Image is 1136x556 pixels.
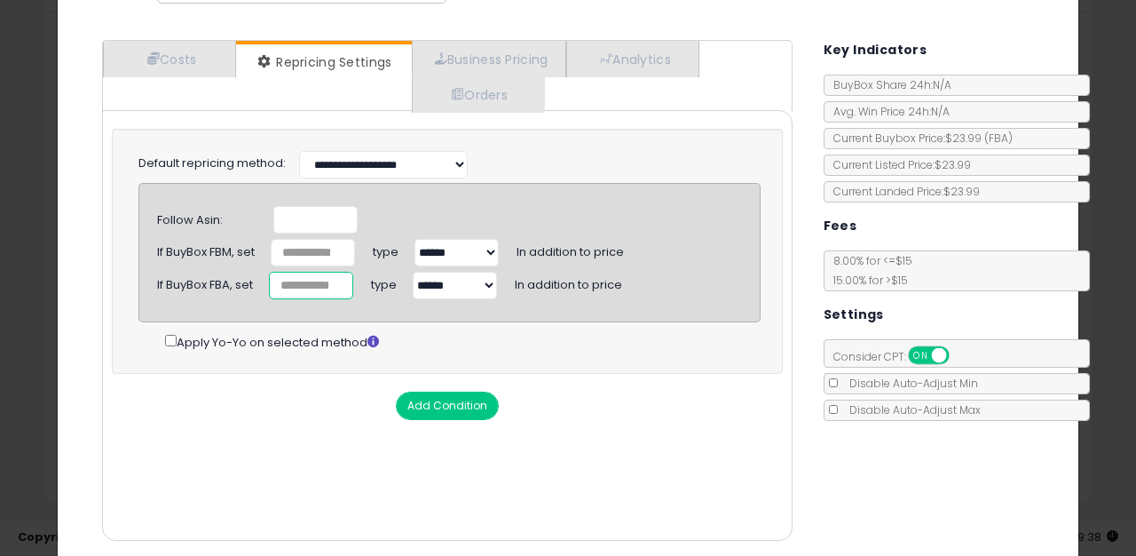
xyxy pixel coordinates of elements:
a: Orders [412,76,543,113]
span: type [373,237,398,260]
h5: Fees [824,215,857,237]
span: Current Listed Price: $23.99 [824,157,971,172]
span: ( FBA ) [984,131,1013,146]
div: Apply Yo-Yo on selected method [165,331,761,352]
span: type [371,270,397,293]
a: Business Pricing [412,41,567,77]
span: Avg. Win Price 24h: N/A [824,104,950,119]
a: Analytics [566,41,699,77]
div: Follow Asin: [157,206,260,229]
span: OFF [946,348,974,363]
a: Costs [103,41,236,77]
div: If BuyBox FBA, set [157,271,253,294]
div: If BuyBox FBM, set [157,238,255,261]
span: 8.00 % for <= $15 [824,253,912,288]
span: Consider CPT: [824,349,973,364]
span: Current Buybox Price: [824,131,1013,146]
span: Disable Auto-Adjust Max [840,402,981,417]
label: Default repricing method: [138,155,286,172]
span: Current Landed Price: $23.99 [824,184,980,199]
a: Repricing Settings [236,44,410,80]
span: Disable Auto-Adjust Min [840,376,978,391]
span: 15.00 % for > $15 [824,273,908,288]
span: In addition to price [515,270,622,293]
span: In addition to price [517,237,624,260]
h5: Key Indicators [824,39,927,61]
button: Add Condition [396,392,499,420]
span: ON [910,348,932,363]
span: BuyBox Share 24h: N/A [824,77,951,92]
span: $23.99 [945,131,1013,146]
h5: Settings [824,304,884,326]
